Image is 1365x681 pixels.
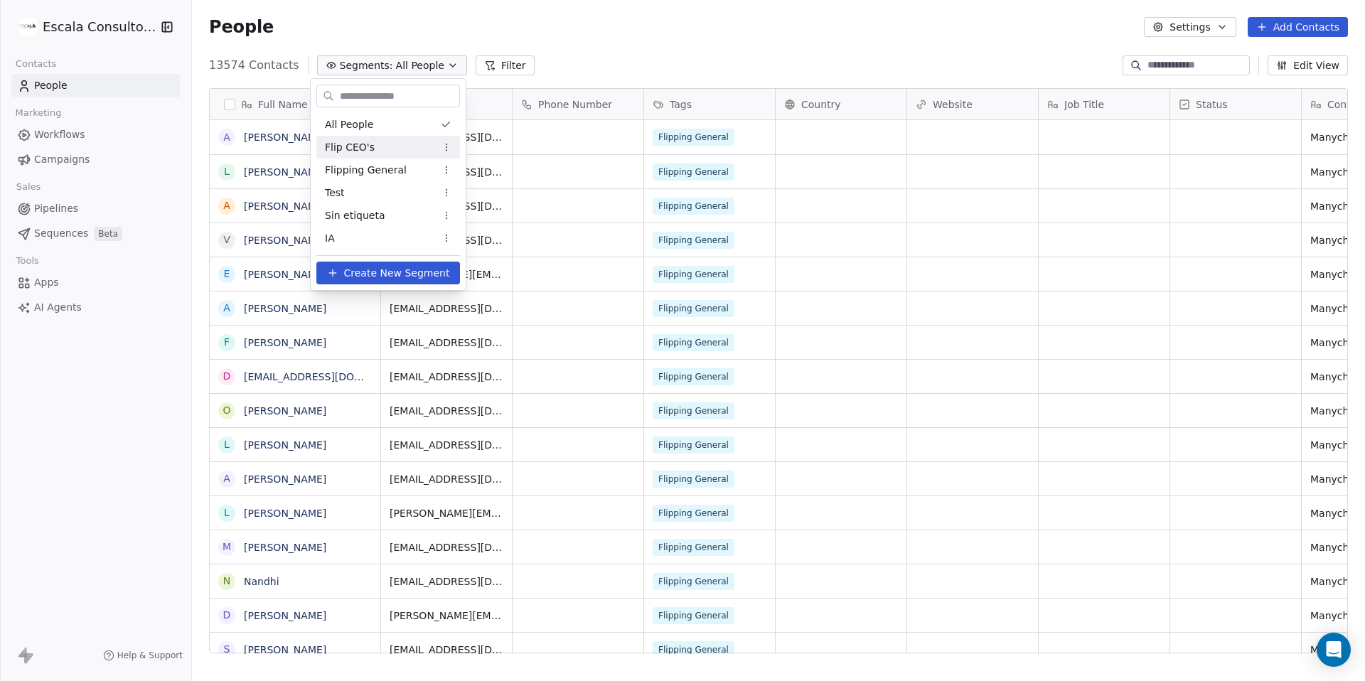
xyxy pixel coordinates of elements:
[75,84,109,93] div: Dominio
[325,140,375,155] span: Flip CEO's
[325,231,335,246] span: IA
[325,117,373,132] span: All People
[23,23,34,34] img: logo_orange.svg
[151,82,163,94] img: tab_keywords_by_traffic_grey.svg
[167,84,226,93] div: Palabras clave
[59,82,70,94] img: tab_domain_overview_orange.svg
[40,23,70,34] div: v 4.0.24
[325,163,407,178] span: Flipping General
[344,266,450,281] span: Create New Segment
[316,262,460,284] button: Create New Segment
[316,113,460,250] div: Suggestions
[37,37,159,48] div: Dominio: [DOMAIN_NAME]
[325,208,385,223] span: Sin etiqueta
[23,37,34,48] img: website_grey.svg
[325,186,345,200] span: Test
